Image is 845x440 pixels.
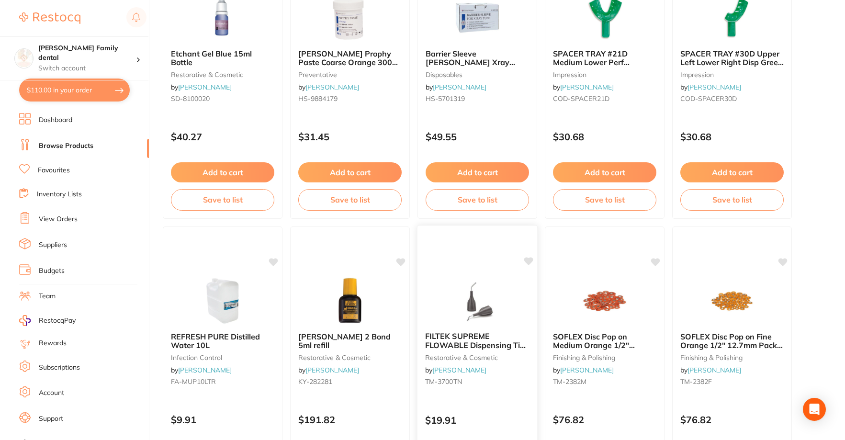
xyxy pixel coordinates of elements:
[553,162,656,182] button: Add to cart
[425,331,529,359] span: FILTEK SUPREME FLOWABLE Dispensing Tips 20G pk 20 Grey
[553,71,656,79] small: impression
[426,49,515,76] span: Barrier Sleeve [PERSON_NAME] Xray Pack of 250
[39,141,93,151] a: Browse Products
[19,7,80,29] a: Restocq Logo
[803,398,826,421] div: Open Intercom Messenger
[553,354,656,361] small: finishing & polishing
[446,276,508,324] img: FILTEK SUPREME FLOWABLE Dispensing Tips 20G pk 20 Grey
[305,366,359,374] a: [PERSON_NAME]
[426,189,529,210] button: Save to list
[192,277,254,325] img: REFRESH PURE Distilled Water 10L
[426,71,529,79] small: disposables
[680,162,784,182] button: Add to cart
[298,354,402,361] small: restorative & cosmetic
[19,12,80,24] img: Restocq Logo
[39,316,76,326] span: RestocqPay
[39,214,78,224] a: View Orders
[298,49,402,67] b: HENRY SCHEIN Prophy Paste Coarse Orange 300g jar
[553,414,656,425] p: $76.82
[574,277,636,325] img: SOFLEX Disc Pop on Medium Orange 1/2" 12.7mm Pack of 85
[171,83,232,91] span: by
[680,377,712,386] span: TM-2382F
[171,332,274,350] b: REFRESH PURE Distilled Water 10L
[298,332,402,350] b: SE BOND 2 Bond 5ml refill
[298,366,359,374] span: by
[19,315,31,326] img: RestocqPay
[171,131,274,142] p: $40.27
[680,83,741,91] span: by
[680,94,737,103] span: COD-SPACER30D
[560,83,614,91] a: [PERSON_NAME]
[426,131,529,142] p: $49.55
[39,338,67,348] a: Rewards
[298,71,402,79] small: preventative
[298,131,402,142] p: $31.45
[39,414,63,424] a: Support
[39,240,67,250] a: Suppliers
[171,94,210,103] span: SD-8100020
[38,166,70,175] a: Favourites
[425,366,486,374] span: by
[553,332,635,359] span: SOFLEX Disc Pop on Medium Orange 1/2" 12.7mm Pack of 85
[687,366,741,374] a: [PERSON_NAME]
[19,315,76,326] a: RestocqPay
[298,414,402,425] p: $191.82
[553,49,656,67] b: SPACER TRAY #21D Medium Lower Perf Disposable Green x 12
[171,332,260,350] span: REFRESH PURE Distilled Water 10L
[680,49,784,67] b: SPACER TRAY #30D Upper Left Lower Right Disp Green x 12
[39,266,65,276] a: Budgets
[426,83,486,91] span: by
[553,49,635,76] span: SPACER TRAY #21D Medium Lower Perf Disposable Green x 12
[39,388,64,398] a: Account
[298,377,332,386] span: KY-282281
[687,83,741,91] a: [PERSON_NAME]
[680,131,784,142] p: $30.68
[15,49,33,67] img: Westbrook Family dental
[701,277,763,325] img: SOFLEX Disc Pop on Fine Orange 1/2" 12.7mm Pack of 85
[680,332,783,359] span: SOFLEX Disc Pop on Fine Orange 1/2" 12.7mm Pack of 85
[298,189,402,210] button: Save to list
[553,377,586,386] span: TM-2382M
[553,83,614,91] span: by
[39,363,80,372] a: Subscriptions
[171,189,274,210] button: Save to list
[680,71,784,79] small: impression
[38,64,136,73] p: Switch account
[171,414,274,425] p: $9.91
[171,366,232,374] span: by
[171,377,216,386] span: FA-MUP10LTR
[433,83,486,91] a: [PERSON_NAME]
[680,189,784,210] button: Save to list
[432,366,486,374] a: [PERSON_NAME]
[305,83,359,91] a: [PERSON_NAME]
[178,83,232,91] a: [PERSON_NAME]
[426,49,529,67] b: Barrier Sleeve HENRY SCHEIN Xray Pack of 250
[426,94,465,103] span: HS-5701319
[171,49,274,67] b: Etchant Gel Blue 15ml Bottle
[553,366,614,374] span: by
[553,131,656,142] p: $30.68
[298,83,359,91] span: by
[298,332,391,350] span: [PERSON_NAME] 2 Bond 5ml refill
[37,190,82,199] a: Inventory Lists
[680,366,741,374] span: by
[553,94,609,103] span: COD-SPACER21D
[426,162,529,182] button: Add to cart
[425,415,530,426] p: $19.91
[171,162,274,182] button: Add to cart
[319,277,381,325] img: SE BOND 2 Bond 5ml refill
[553,332,656,350] b: SOFLEX Disc Pop on Medium Orange 1/2" 12.7mm Pack of 85
[680,332,784,350] b: SOFLEX Disc Pop on Fine Orange 1/2" 12.7mm Pack of 85
[38,44,136,62] h4: Westbrook Family dental
[19,79,130,102] button: $110.00 in your order
[171,354,274,361] small: infection control
[425,353,530,361] small: restorative & cosmetic
[560,366,614,374] a: [PERSON_NAME]
[39,292,56,301] a: Team
[425,332,530,350] b: FILTEK SUPREME FLOWABLE Dispensing Tips 20G pk 20 Grey
[178,366,232,374] a: [PERSON_NAME]
[298,94,338,103] span: HS-9884179
[298,162,402,182] button: Add to cart
[425,377,462,386] span: TM-3700TN
[298,49,398,76] span: [PERSON_NAME] Prophy Paste Coarse Orange 300g jar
